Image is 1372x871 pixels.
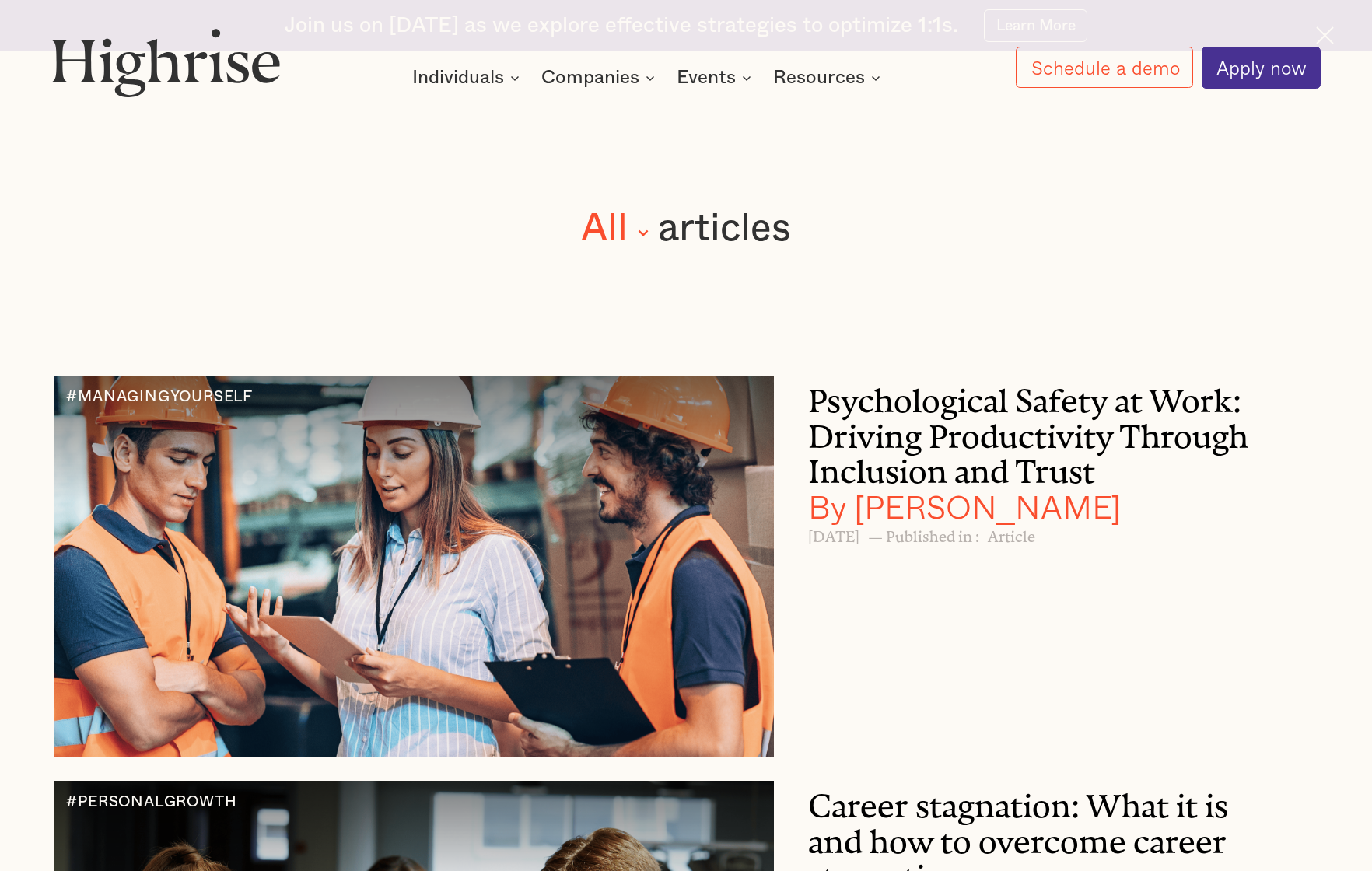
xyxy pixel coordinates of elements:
[66,794,236,810] div: #PERSONALGROWTH
[1016,47,1193,88] a: Schedule a demo
[773,68,865,87] div: Resources
[868,524,979,542] h6: — Published in :
[412,68,504,87] div: Individuals
[773,68,885,87] div: Resources
[677,68,756,87] div: Events
[51,28,281,97] img: Highrise logo
[808,376,1267,524] h3: Psychological Safety at Work: Driving Productivity Through Inclusion and Trust
[66,389,253,405] div: #MANAGINGYOURSELF
[808,524,859,542] h6: [DATE]
[1202,47,1321,89] a: Apply now
[677,68,736,87] div: Events
[988,524,1035,542] h6: Article
[541,68,639,87] div: Companies
[808,481,1121,531] span: By [PERSON_NAME]
[541,68,660,87] div: Companies
[581,206,792,253] form: filter
[54,376,1318,757] a: Team members collaborating in an open and supportive office environment, reflecting psychological...
[412,68,524,87] div: Individuals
